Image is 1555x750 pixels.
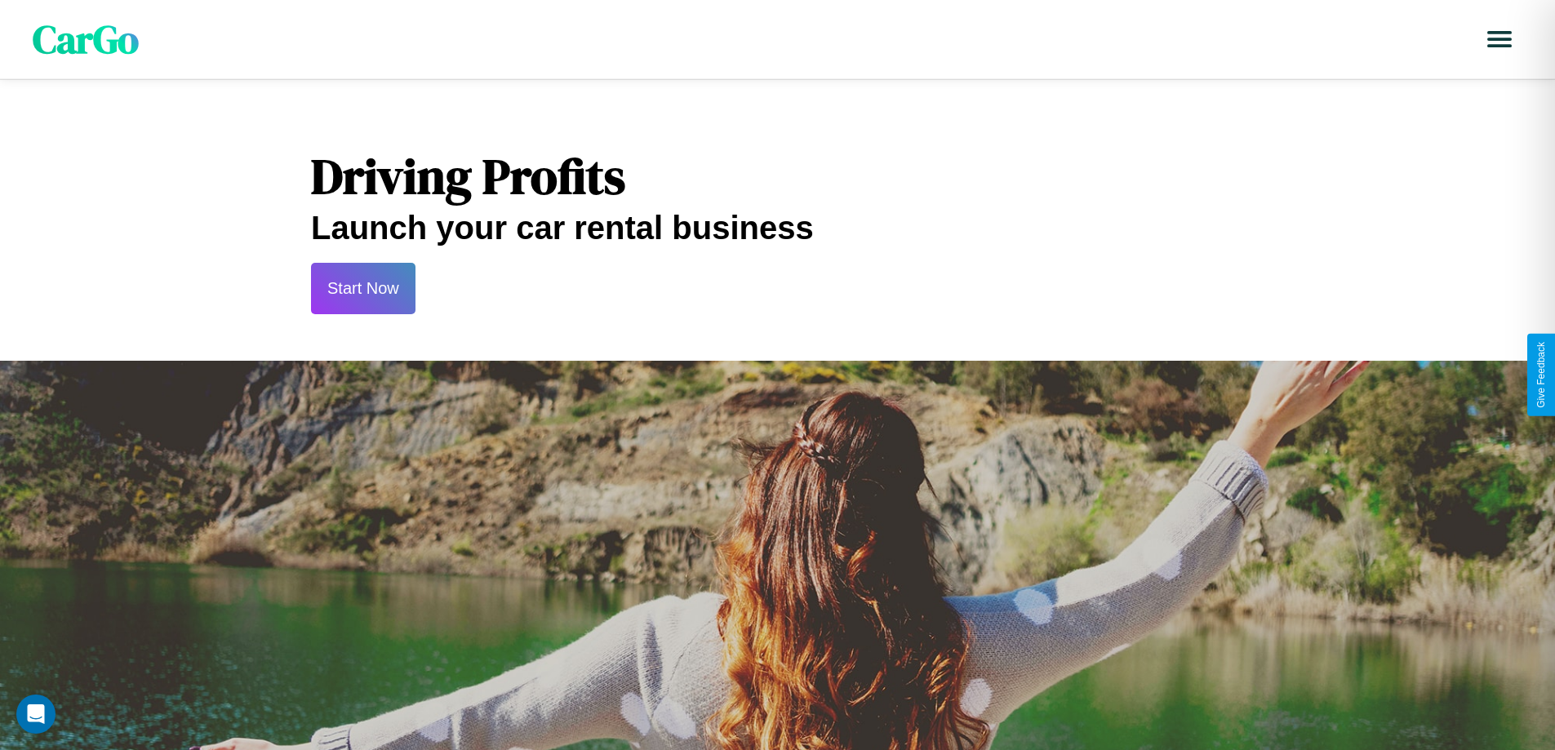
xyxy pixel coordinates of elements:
[33,12,139,66] span: CarGo
[311,210,1244,246] h2: Launch your car rental business
[16,695,56,734] div: Open Intercom Messenger
[1535,342,1547,408] div: Give Feedback
[1477,16,1522,62] button: Open menu
[311,143,1244,210] h1: Driving Profits
[311,263,415,314] button: Start Now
